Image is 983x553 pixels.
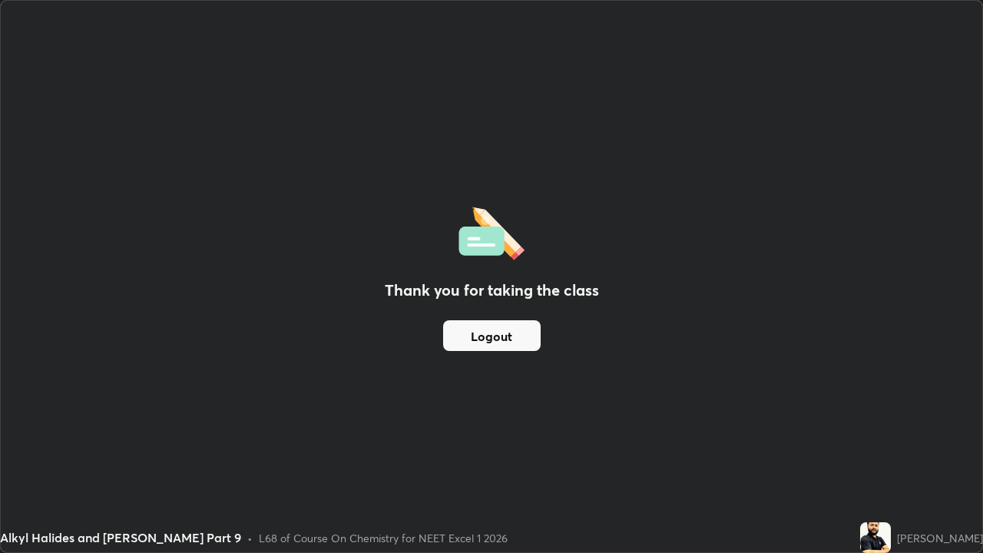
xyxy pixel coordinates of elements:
div: [PERSON_NAME] [897,530,983,546]
button: Logout [443,320,541,351]
h2: Thank you for taking the class [385,279,599,302]
div: L68 of Course On Chemistry for NEET Excel 1 2026 [259,530,508,546]
img: offlineFeedback.1438e8b3.svg [458,202,525,260]
img: 6919ab72716c417ab2a2c8612824414f.jpg [860,522,891,553]
div: • [247,530,253,546]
